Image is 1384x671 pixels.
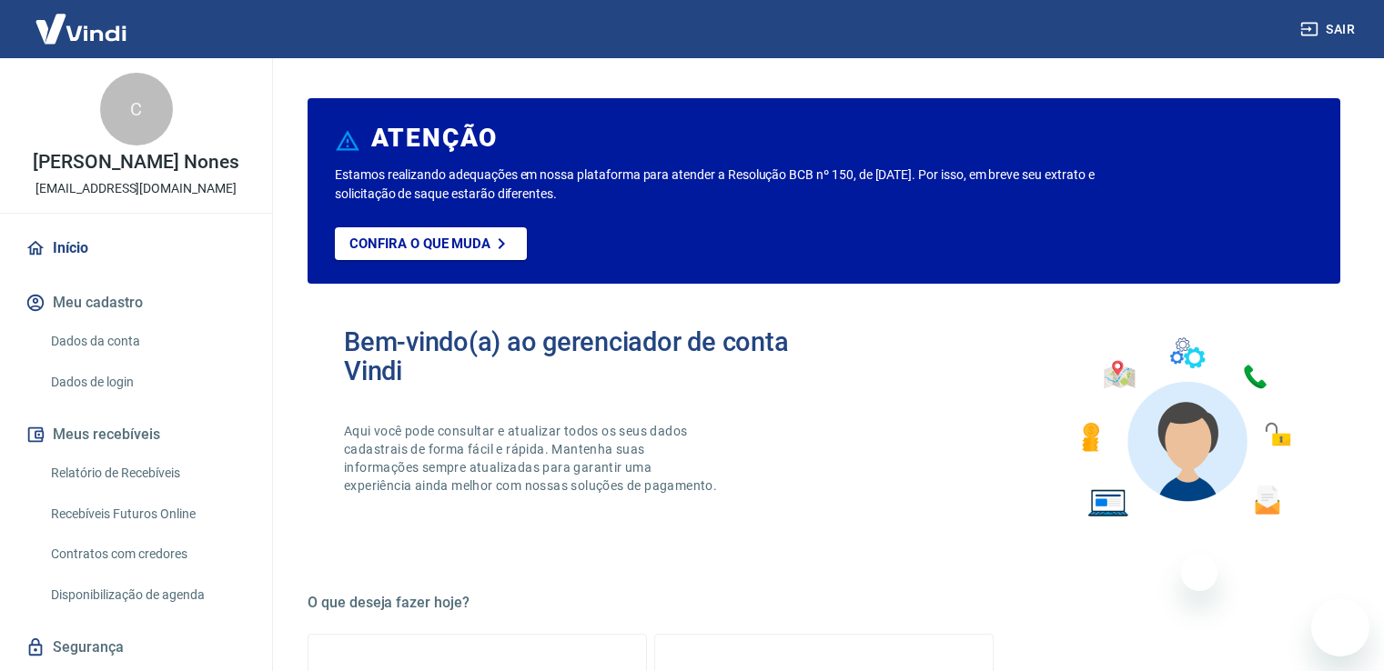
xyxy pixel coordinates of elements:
iframe: Fechar mensagem [1181,555,1217,591]
h6: ATENÇÃO [371,129,498,147]
p: [PERSON_NAME] Nones [33,153,238,172]
a: Segurança [22,627,250,667]
div: C [100,73,173,145]
a: Dados de login [44,364,250,401]
img: Vindi [22,1,140,56]
p: [EMAIL_ADDRESS][DOMAIN_NAME] [35,179,237,198]
p: Estamos realizando adequações em nossa plataforma para atender a Resolução BCB nº 150, de [DATE].... [335,165,1117,204]
button: Meus recebíveis [22,415,250,455]
iframe: Botão para abrir a janela de mensagens [1311,598,1369,656]
button: Meu cadastro [22,283,250,323]
h5: O que deseja fazer hoje? [308,594,1340,612]
img: Imagem de um avatar masculino com diversos icones exemplificando as funcionalidades do gerenciado... [1066,327,1304,528]
a: Início [22,228,250,268]
h2: Bem-vindo(a) ao gerenciador de conta Vindi [344,327,824,386]
a: Disponibilização de agenda [44,576,250,614]
a: Confira o que muda [335,227,527,260]
p: Aqui você pode consultar e atualizar todos os seus dados cadastrais de forma fácil e rápida. Mant... [344,422,721,495]
a: Dados da conta [44,323,250,360]
p: Confira o que muda [349,235,490,252]
a: Relatório de Recebíveis [44,455,250,492]
a: Recebíveis Futuros Online [44,496,250,533]
a: Contratos com credores [44,536,250,573]
button: Sair [1297,13,1362,46]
